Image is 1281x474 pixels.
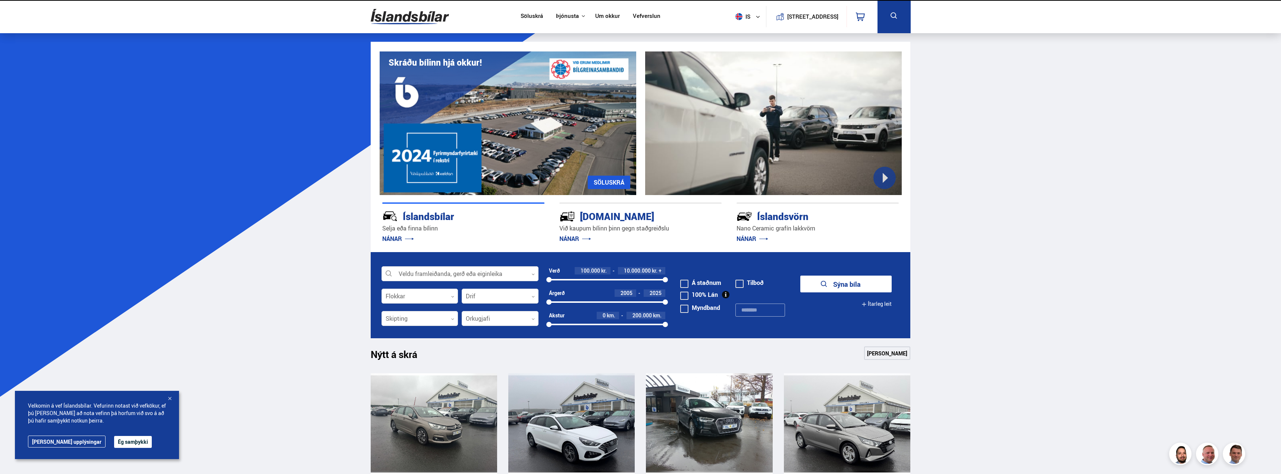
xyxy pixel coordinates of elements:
[632,312,652,319] span: 200.000
[559,224,722,233] p: Við kaupum bílinn þinn gegn staðgreiðslu
[601,268,607,274] span: kr.
[382,209,518,222] div: Íslandsbílar
[680,292,718,298] label: 100% Lán
[588,176,630,189] a: SÖLUSKRÁ
[680,305,720,311] label: Myndband
[607,313,615,318] span: km.
[28,436,106,448] a: [PERSON_NAME] upplýsingar
[659,268,662,274] span: +
[737,235,768,243] a: NÁNAR
[28,402,166,424] span: Velkomin á vef Íslandsbílar. Vefurinn notast við vefkökur, ef þú [PERSON_NAME] að nota vefinn þá ...
[371,4,449,29] img: G0Ugv5HjCgRt.svg
[380,51,636,195] img: eKx6w-_Home_640_.png
[633,13,660,21] a: Vefverslun
[621,289,632,296] span: 2005
[371,349,430,364] h1: Nýtt á skrá
[652,268,657,274] span: kr.
[790,13,836,20] button: [STREET_ADDRESS]
[556,13,579,20] button: Þjónusta
[735,280,764,286] label: Tilboð
[549,268,560,274] div: Verð
[653,313,662,318] span: km.
[650,289,662,296] span: 2025
[732,13,751,20] span: is
[864,346,910,360] a: [PERSON_NAME]
[800,276,892,292] button: Sýna bíla
[521,13,543,21] a: Söluskrá
[861,296,892,313] button: Ítarleg leit
[737,224,899,233] p: Nano Ceramic grafín lakkvörn
[549,313,565,318] div: Akstur
[389,57,482,68] h1: Skráðu bílinn hjá okkur!
[1170,444,1193,466] img: nhp88E3Fdnt1Opn2.png
[382,224,544,233] p: Selja eða finna bílinn
[382,235,414,243] a: NÁNAR
[732,6,766,28] button: is
[603,312,606,319] span: 0
[559,235,591,243] a: NÁNAR
[581,267,600,274] span: 100.000
[595,13,620,21] a: Um okkur
[114,436,152,448] button: Ég samþykki
[1224,444,1246,466] img: FbJEzSuNWCJXmdc-.webp
[559,209,695,222] div: [DOMAIN_NAME]
[559,208,575,224] img: tr5P-W3DuiFaO7aO.svg
[735,13,742,20] img: svg+xml;base64,PHN2ZyB4bWxucz0iaHR0cDovL3d3dy53My5vcmcvMjAwMC9zdmciIHdpZHRoPSI1MTIiIGhlaWdodD0iNT...
[624,267,651,274] span: 10.000.000
[382,208,398,224] img: JRvxyua_JYH6wB4c.svg
[1197,444,1219,466] img: siFngHWaQ9KaOqBr.png
[549,290,565,296] div: Árgerð
[680,280,721,286] label: Á staðnum
[737,209,872,222] div: Íslandsvörn
[770,6,842,27] a: [STREET_ADDRESS]
[737,208,752,224] img: -Svtn6bYgwAsiwNX.svg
